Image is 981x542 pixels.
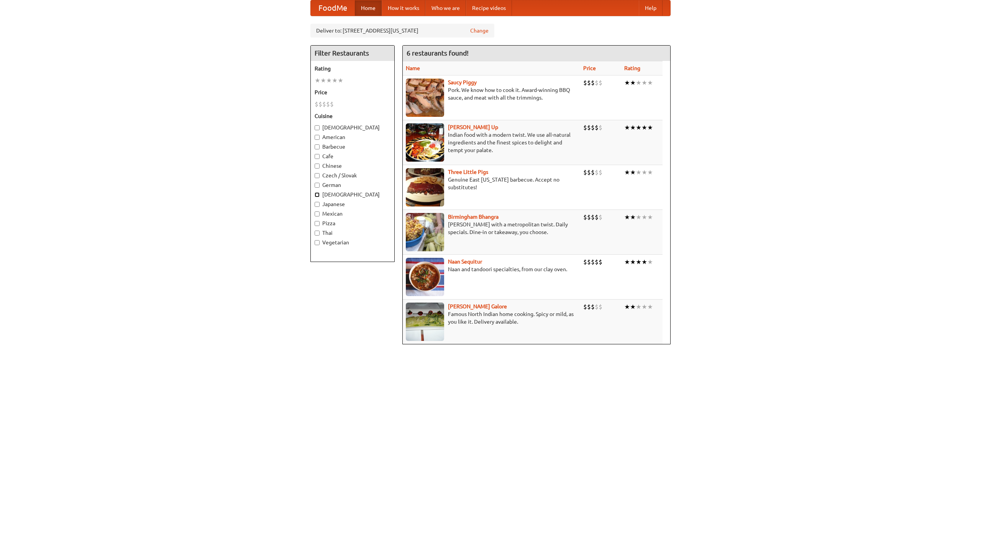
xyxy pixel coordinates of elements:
[624,168,630,177] li: ★
[448,259,482,265] a: Naan Sequitur
[583,65,596,71] a: Price
[595,213,599,221] li: $
[630,79,636,87] li: ★
[315,219,390,227] label: Pizza
[591,303,595,311] li: $
[406,176,577,191] p: Genuine East [US_STATE] barbecue. Accept no substitutes!
[406,65,420,71] a: Name
[647,303,653,311] li: ★
[583,123,587,132] li: $
[624,79,630,87] li: ★
[315,173,320,178] input: Czech / Slovak
[466,0,512,16] a: Recipe videos
[587,258,591,266] li: $
[630,168,636,177] li: ★
[641,258,647,266] li: ★
[583,303,587,311] li: $
[311,46,394,61] h4: Filter Restaurants
[315,154,320,159] input: Cafe
[641,123,647,132] li: ★
[315,135,320,140] input: American
[315,211,320,216] input: Mexican
[406,303,444,341] img: currygalore.jpg
[315,100,318,108] li: $
[332,76,338,85] li: ★
[647,213,653,221] li: ★
[315,191,390,198] label: [DEMOGRAPHIC_DATA]
[315,88,390,96] h5: Price
[315,240,320,245] input: Vegetarian
[407,49,469,57] ng-pluralize: 6 restaurants found!
[624,303,630,311] li: ★
[320,76,326,85] li: ★
[647,168,653,177] li: ★
[641,168,647,177] li: ★
[382,0,425,16] a: How it works
[583,79,587,87] li: $
[311,0,355,16] a: FoodMe
[591,213,595,221] li: $
[647,79,653,87] li: ★
[315,152,390,160] label: Cafe
[326,76,332,85] li: ★
[315,162,390,170] label: Chinese
[448,214,499,220] a: Birmingham Bhangra
[583,213,587,221] li: $
[406,168,444,206] img: littlepigs.jpg
[595,303,599,311] li: $
[315,143,390,151] label: Barbecue
[310,24,494,38] div: Deliver to: [STREET_ADDRESS][US_STATE]
[315,202,320,207] input: Japanese
[315,183,320,188] input: German
[587,123,591,132] li: $
[406,213,444,251] img: bhangra.jpg
[318,100,322,108] li: $
[599,213,602,221] li: $
[595,168,599,177] li: $
[583,168,587,177] li: $
[315,192,320,197] input: [DEMOGRAPHIC_DATA]
[315,181,390,189] label: German
[315,164,320,169] input: Chinese
[636,258,641,266] li: ★
[624,258,630,266] li: ★
[406,310,577,326] p: Famous North Indian home cooking. Spicy or mild, as you like it. Delivery available.
[630,213,636,221] li: ★
[315,210,390,218] label: Mexican
[338,76,343,85] li: ★
[322,100,326,108] li: $
[636,303,641,311] li: ★
[448,79,477,85] b: Saucy Piggy
[624,213,630,221] li: ★
[641,213,647,221] li: ★
[630,258,636,266] li: ★
[587,168,591,177] li: $
[624,65,640,71] a: Rating
[591,79,595,87] li: $
[624,123,630,132] li: ★
[599,258,602,266] li: $
[630,123,636,132] li: ★
[587,303,591,311] li: $
[315,239,390,246] label: Vegetarian
[636,79,641,87] li: ★
[587,79,591,87] li: $
[406,131,577,154] p: Indian food with a modern twist. We use all-natural ingredients and the finest spices to delight ...
[326,100,330,108] li: $
[599,79,602,87] li: $
[315,133,390,141] label: American
[355,0,382,16] a: Home
[636,168,641,177] li: ★
[315,112,390,120] h5: Cuisine
[425,0,466,16] a: Who we are
[448,169,488,175] a: Three Little Pigs
[647,258,653,266] li: ★
[315,221,320,226] input: Pizza
[448,124,498,130] a: [PERSON_NAME] Up
[595,123,599,132] li: $
[587,213,591,221] li: $
[599,123,602,132] li: $
[630,303,636,311] li: ★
